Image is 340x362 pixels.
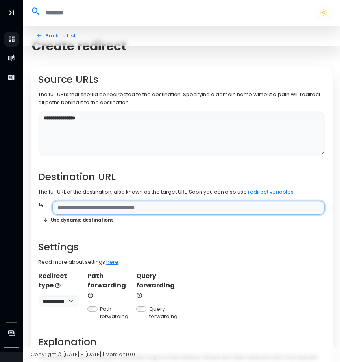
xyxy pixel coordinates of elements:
[38,188,325,196] p: The full URL of the destination, also known as the target URL. Soon you can also use .
[38,171,325,183] h2: Destination URL
[38,336,325,348] h2: Explanation
[38,74,325,86] h2: Source URLs
[38,91,325,106] p: The full URLs that should be redirected to the destination. Specifying a domain name without a pa...
[100,305,129,321] label: Path forwarding
[87,271,129,300] p: Path forwarding
[149,305,178,321] label: Query forwarding
[38,271,79,291] p: Redirect type
[38,258,325,266] p: Read more about settings .
[31,29,81,43] a: Back to List
[136,271,177,300] p: Query forwarding
[31,351,135,358] span: Copyright © [DATE] - [DATE] | Version 1.0.0
[106,258,118,266] a: here
[38,241,325,253] h2: Settings
[32,39,126,54] span: Create redirect
[4,6,19,20] button: Toggle Aside
[38,215,118,226] button: Use dynamic destinations
[248,188,294,196] a: redirect variables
